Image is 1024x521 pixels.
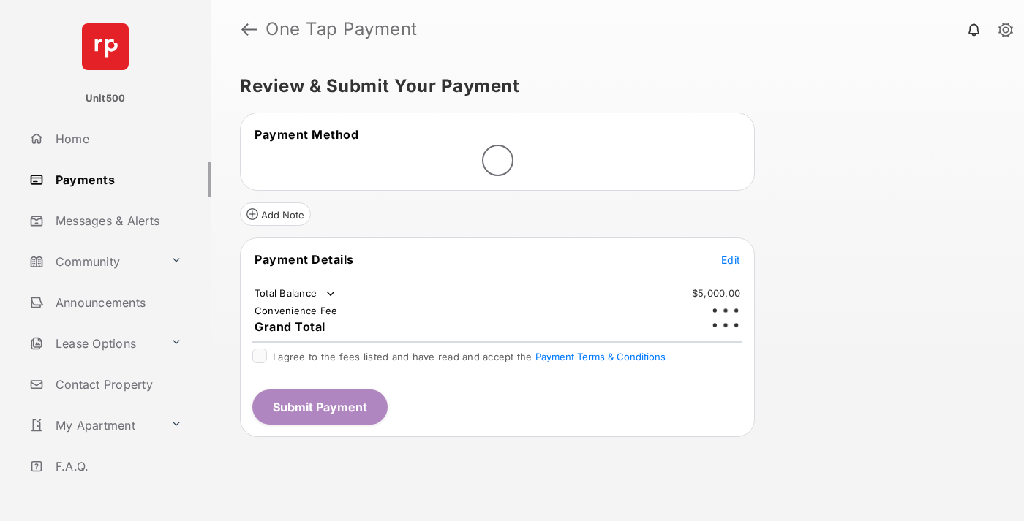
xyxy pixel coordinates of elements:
[240,202,311,226] button: Add Note
[23,408,165,443] a: My Apartment
[266,20,418,38] strong: One Tap Payment
[535,351,666,362] button: I agree to the fees listed and have read and accept the
[23,162,211,197] a: Payments
[252,389,388,425] button: Submit Payment
[23,449,211,484] a: F.A.Q.
[254,304,339,317] td: Convenience Fee
[23,285,211,320] a: Announcements
[691,286,741,300] td: $5,000.00
[23,121,211,156] a: Home
[254,286,338,301] td: Total Balance
[23,203,211,238] a: Messages & Alerts
[255,252,354,267] span: Payment Details
[240,77,983,95] h5: Review & Submit Your Payment
[255,127,358,142] span: Payment Method
[82,23,129,70] img: svg+xml;base64,PHN2ZyB4bWxucz0iaHR0cDovL3d3dy53My5vcmcvMjAwMC9zdmciIHdpZHRoPSI2NCIgaGVpZ2h0PSI2NC...
[721,252,740,267] button: Edit
[273,351,666,362] span: I agree to the fees listed and have read and accept the
[23,326,165,361] a: Lease Options
[23,244,165,279] a: Community
[255,319,325,334] span: Grand Total
[721,254,740,266] span: Edit
[23,367,211,402] a: Contact Property
[86,91,126,106] p: Unit500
